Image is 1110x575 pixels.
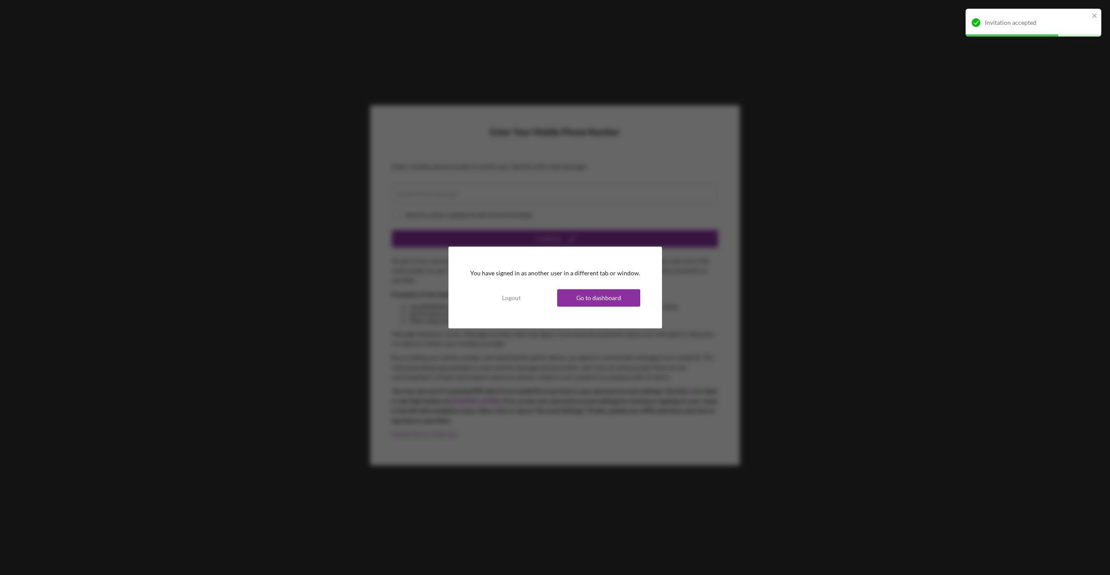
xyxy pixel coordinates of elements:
[470,289,553,307] button: Logout
[1092,12,1098,20] button: close
[470,268,640,278] p: You have signed in as another user in a different tab or window.
[557,289,640,307] button: Go to dashboard
[576,289,621,307] div: Go to dashboard
[985,19,1089,26] div: Invitation accepted
[502,289,521,307] div: Logout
